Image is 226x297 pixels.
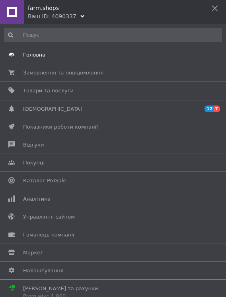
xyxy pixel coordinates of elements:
span: Управління сайтом [23,213,75,221]
span: Маркет [23,249,43,256]
span: Аналітика [23,195,51,203]
span: Товари та послуги [23,87,74,94]
span: Замовлення та повідомлення [23,69,103,76]
span: Налаштування [23,267,64,274]
span: Покупці [23,159,45,166]
span: Показники роботи компанії [23,123,98,131]
span: 7 [214,106,220,112]
input: Пошук [4,28,222,42]
span: [DEMOGRAPHIC_DATA] [23,106,82,113]
span: Відгуки [23,141,44,148]
span: Гаманець компанії [23,231,74,238]
span: 12 [205,106,214,112]
span: Головна [23,51,45,59]
div: Ваш ID: 4090337 [28,12,76,20]
span: Каталог ProSale [23,177,66,184]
